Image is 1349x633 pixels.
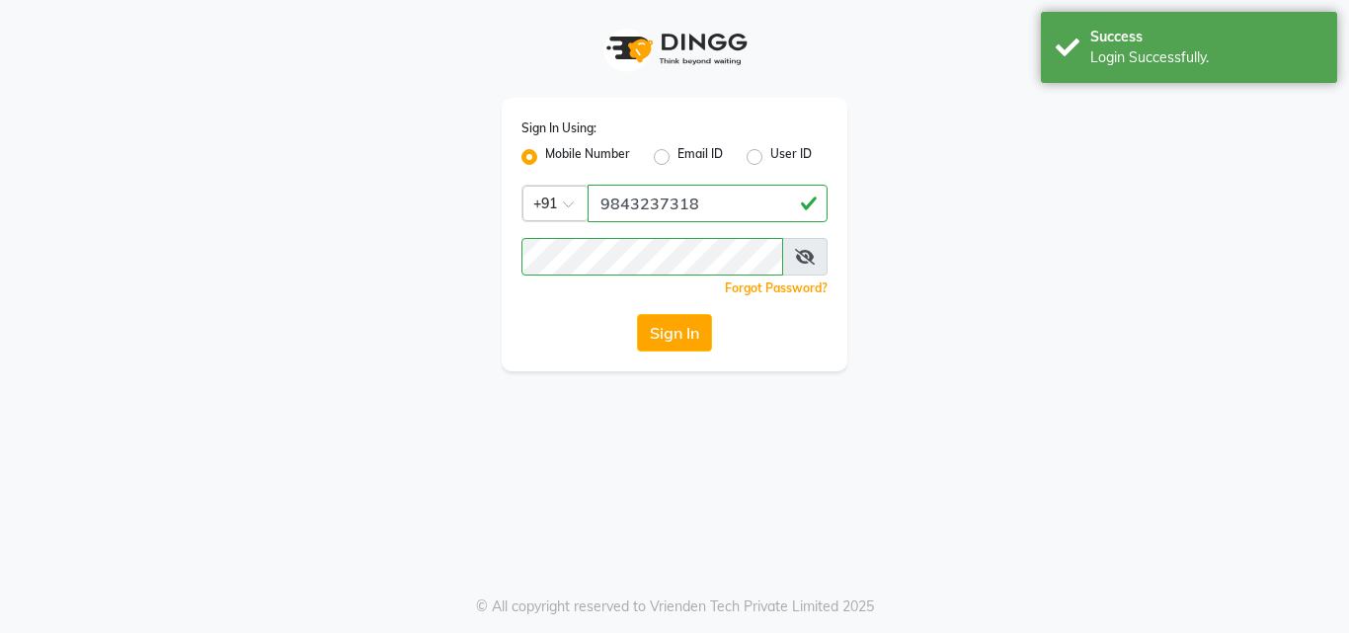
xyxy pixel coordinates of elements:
label: Mobile Number [545,145,630,169]
div: Success [1090,27,1322,47]
img: logo1.svg [595,20,754,78]
button: Sign In [637,314,712,352]
a: Forgot Password? [725,280,828,295]
label: User ID [770,145,812,169]
label: Email ID [677,145,723,169]
input: Username [588,185,828,222]
input: Username [521,238,783,276]
label: Sign In Using: [521,119,596,137]
div: Login Successfully. [1090,47,1322,68]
